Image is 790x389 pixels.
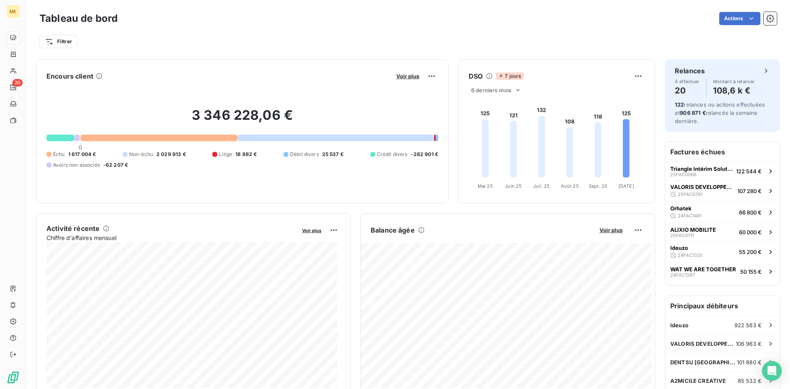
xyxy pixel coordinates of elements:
tspan: Juin 25 [505,183,522,189]
h3: Tableau de bord [39,11,118,26]
span: 55 200 € [739,249,762,255]
span: -62 207 € [103,161,128,169]
span: 122 544 € [736,168,762,175]
span: DENTSU [GEOGRAPHIC_DATA] [670,359,737,366]
span: relances ou actions effectuées et relancés la semaine dernière. [675,101,765,124]
span: WAT WE ARE TOGETHER [670,266,736,273]
span: Ideuzo [670,245,688,251]
div: Open Intercom Messenger [762,361,782,381]
div: ME [7,5,20,18]
span: 24FAC1335 [678,253,703,258]
img: Logo LeanPay [7,371,20,384]
button: Orhatek24FAC146166 800 € [665,201,780,223]
span: Débit divers [290,151,319,158]
span: Voir plus [599,227,623,233]
span: 906 871 € [680,109,706,116]
span: 107 280 € [737,188,762,194]
span: 7 jours [496,72,523,80]
span: Voir plus [396,73,419,79]
span: 0 [79,144,82,151]
span: À effectuer [675,79,699,84]
h2: 3 346 228,06 € [46,107,438,132]
tspan: [DATE] [618,183,634,189]
button: Filtrer [39,35,77,48]
span: 101 880 € [737,359,762,366]
span: 122 [675,101,684,108]
h6: Balance âgée [371,225,415,235]
h6: Relances [675,66,705,76]
span: 66 800 € [739,209,762,216]
h4: 20 [675,84,699,97]
span: VALORIS DEVELOPPEMENT [670,184,734,190]
span: 25FAC0066 [670,172,697,177]
span: 24FAC1461 [678,213,702,218]
h4: 108,6 k € [713,84,755,97]
h6: Factures échues [665,142,780,162]
button: Triangle Intérim Solution RH25FAC0066122 544 € [665,162,780,180]
h6: Principaux débiteurs [665,296,780,316]
span: Chiffre d'affaires mensuel [46,233,296,242]
tspan: Mai 25 [478,183,493,189]
span: 922 563 € [734,322,762,328]
button: WAT WE ARE TOGETHER24FAC128750 155 € [665,262,780,280]
span: Avoirs non associés [53,161,100,169]
tspan: Juil. 25 [533,183,550,189]
span: 85 532 € [738,377,762,384]
span: Non-échu [129,151,153,158]
tspan: Sept. 25 [589,183,607,189]
span: Triangle Intérim Solution RH [670,165,733,172]
h6: Encours client [46,71,93,81]
span: Montant à relancer [713,79,755,84]
span: 1 617 004 € [68,151,96,158]
button: Voir plus [300,226,324,234]
span: 24FAC1287 [670,273,695,277]
tspan: Août 25 [561,183,579,189]
span: VALORIS DEVELOPPEMENT [670,340,736,347]
span: 60 000 € [739,229,762,235]
button: VALORIS DEVELOPPEMENT25FAC0781107 280 € [665,180,780,201]
span: 6 derniers mois [471,87,511,93]
span: 25FAC0781 [678,192,702,197]
h6: Activité récente [46,224,100,233]
span: 18 882 € [235,151,257,158]
button: Voir plus [597,226,625,234]
span: 25FAC0711 [670,233,694,238]
button: Ideuzo24FAC133555 200 € [665,241,780,262]
span: 20 [12,79,23,86]
span: Ideuzo [670,322,688,328]
span: 106 963 € [736,340,762,347]
span: Orhatek [670,205,692,212]
span: Échu [53,151,65,158]
h6: DSO [469,71,483,81]
span: Voir plus [302,228,321,233]
span: 2 029 913 € [156,151,186,158]
span: A2MICILE CREATIVE [670,377,726,384]
button: ALIXIO MOBILITE25FAC071160 000 € [665,223,780,241]
button: Voir plus [394,72,422,80]
span: -282 901 € [411,151,438,158]
span: ALIXIO MOBILITE [670,226,716,233]
span: Crédit divers [377,151,408,158]
span: 50 155 € [740,268,762,275]
span: Litige [219,151,232,158]
span: 25 537 € [322,151,344,158]
button: Actions [719,12,760,25]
